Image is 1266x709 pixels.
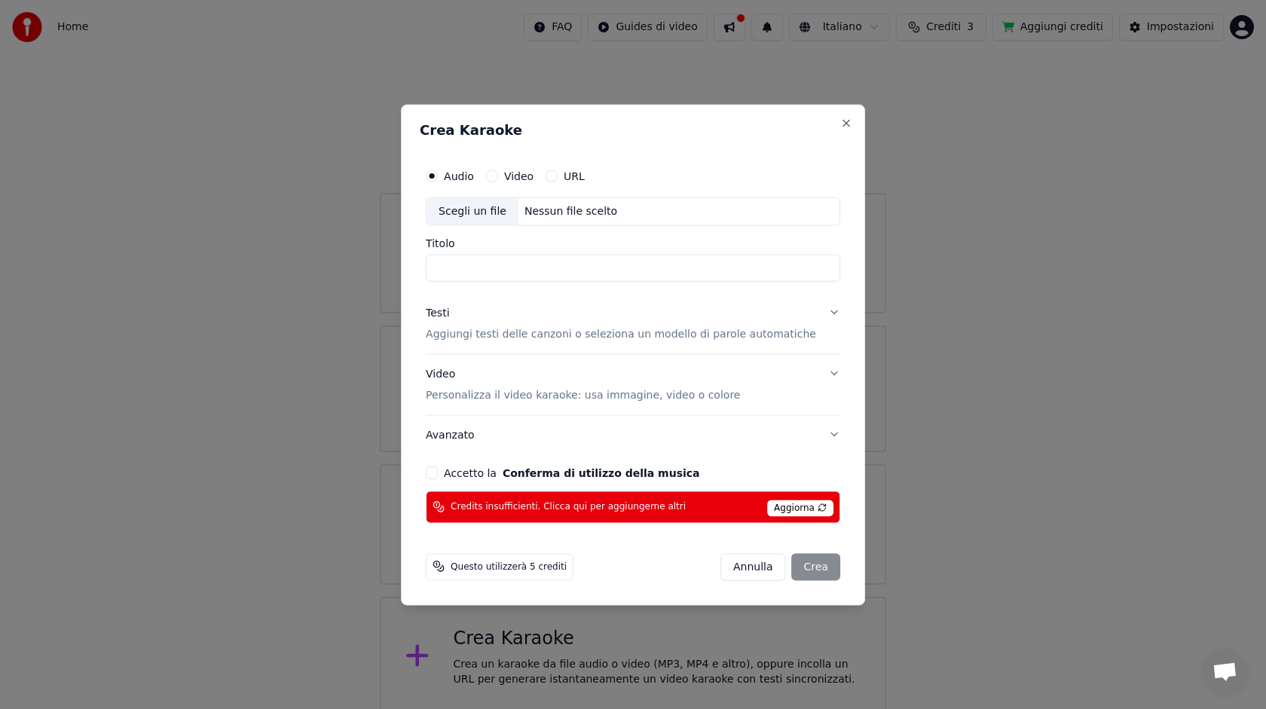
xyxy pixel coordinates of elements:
[451,500,686,512] span: Credits insufficienti. Clicca qui per aggiungerne altri
[426,293,840,353] button: TestiAggiungi testi delle canzoni o seleziona un modello di parole automatiche
[426,237,840,248] label: Titolo
[426,415,840,454] button: Avanzato
[720,553,786,580] button: Annulla
[426,387,740,402] p: Personalizza il video karaoke: usa immagine, video o colore
[426,326,816,341] p: Aggiungi testi delle canzoni o seleziona un modello di parole automatiche
[451,561,567,573] span: Questo utilizzerà 5 crediti
[420,123,846,136] h2: Crea Karaoke
[426,354,840,414] button: VideoPersonalizza il video karaoke: usa immagine, video o colore
[426,366,740,402] div: Video
[504,170,534,181] label: Video
[503,467,700,478] button: Accetto la
[426,305,449,320] div: Testi
[518,203,623,219] div: Nessun file scelto
[427,197,518,225] div: Scegli un file
[564,170,585,181] label: URL
[444,170,474,181] label: Audio
[444,467,699,478] label: Accetto la
[767,500,833,516] span: Aggiorna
